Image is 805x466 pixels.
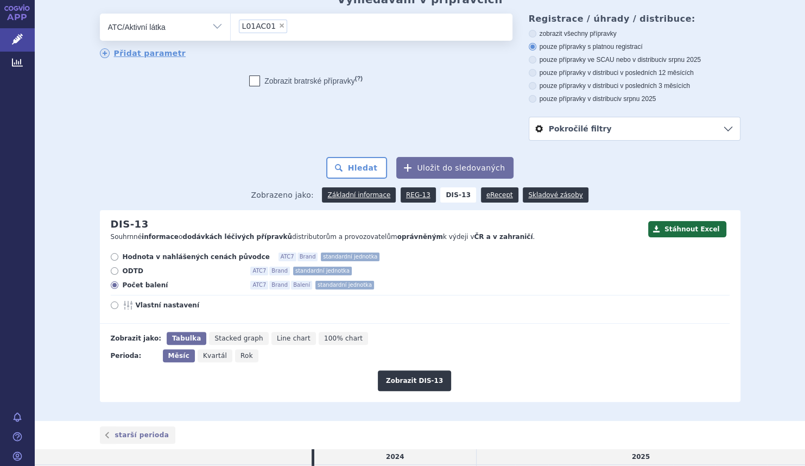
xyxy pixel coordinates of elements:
a: REG-13 [401,187,436,203]
span: v srpnu 2025 [663,56,701,64]
span: Brand [269,267,290,275]
a: starší perioda [100,426,176,444]
label: pouze přípravky v distribuci v posledních 3 měsících [529,81,740,90]
span: Kvartál [203,352,227,360]
span: Brand [297,253,318,261]
span: Rok [240,352,253,360]
span: Line chart [277,335,310,342]
span: standardní jednotka [315,281,374,289]
span: Počet balení [123,281,242,289]
a: Základní informace [322,187,396,203]
strong: dodávkách léčivých přípravků [182,233,292,241]
div: Perioda: [111,349,157,362]
strong: oprávněným [397,233,443,241]
h3: Registrace / úhrady / distribuce: [529,14,740,24]
strong: informace [142,233,179,241]
span: standardní jednotka [321,253,379,261]
span: v srpnu 2025 [618,95,656,103]
span: L01AC01 [242,22,276,30]
span: × [278,22,285,29]
strong: DIS-13 [440,187,476,203]
button: Hledat [326,157,388,179]
label: pouze přípravky v distribuci v posledních 12 měsících [529,68,740,77]
a: eRecept [481,187,518,203]
label: pouze přípravky v distribuci [529,95,740,103]
abbr: (?) [355,75,363,82]
p: Souhrnné o distributorům a provozovatelům k výdeji v . [111,232,643,242]
button: Uložit do sledovaných [396,157,514,179]
label: zobrazit všechny přípravky [529,29,740,38]
td: 2025 [476,449,805,465]
span: Brand [269,281,290,289]
span: Stacked graph [214,335,263,342]
a: Přidat parametr [100,48,186,58]
label: Zobrazit bratrské přípravky [249,75,363,86]
span: ATC7 [250,281,268,289]
a: Pokročilé filtry [529,117,740,140]
span: Měsíc [168,352,189,360]
span: ODTD [123,267,242,275]
label: pouze přípravky ve SCAU nebo v distribuci [529,55,740,64]
span: Vlastní nastavení [136,301,255,310]
button: Zobrazit DIS-13 [378,370,451,391]
span: Zobrazeno jako: [251,187,314,203]
span: Tabulka [172,335,201,342]
span: 100% chart [324,335,363,342]
strong: ČR a v zahraničí [474,233,533,241]
span: Balení [291,281,312,289]
input: L01AC01 [290,19,296,33]
label: pouze přípravky s platnou registrací [529,42,740,51]
td: 2024 [314,449,477,465]
span: standardní jednotka [293,267,352,275]
div: Zobrazit jako: [111,332,161,345]
span: ATC7 [250,267,268,275]
span: ATC7 [278,253,296,261]
button: Stáhnout Excel [648,221,726,237]
a: Skladové zásoby [523,187,588,203]
span: Hodnota v nahlášených cenách původce [123,253,270,261]
h2: DIS-13 [111,218,149,230]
